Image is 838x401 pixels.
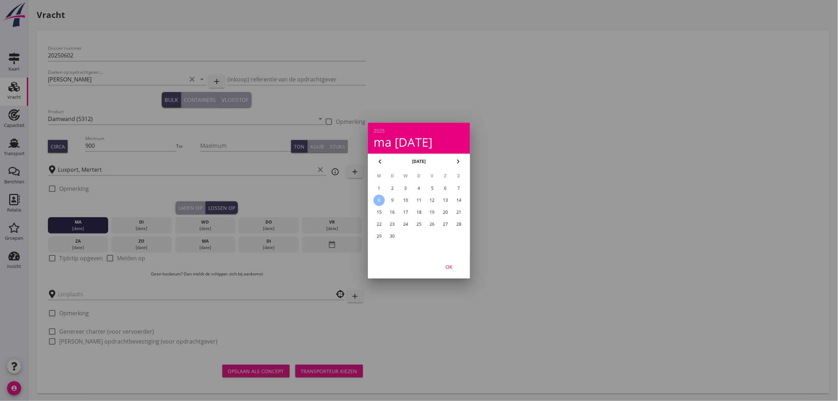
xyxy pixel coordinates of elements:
th: Z [439,170,452,182]
button: 22 [374,219,385,230]
div: OK [439,263,459,270]
button: 14 [453,195,464,206]
button: 20 [440,207,451,218]
button: 16 [387,207,398,218]
button: 11 [413,195,425,206]
button: 17 [400,207,411,218]
button: 5 [427,183,438,194]
th: D [386,170,399,182]
button: 30 [387,231,398,242]
button: 26 [427,219,438,230]
button: 3 [400,183,411,194]
button: 2 [387,183,398,194]
button: 9 [387,195,398,206]
button: 1 [374,183,385,194]
button: 23 [387,219,398,230]
button: 7 [453,183,464,194]
button: OK [433,260,464,273]
button: 19 [427,207,438,218]
th: W [399,170,412,182]
button: 12 [427,195,438,206]
button: 27 [440,219,451,230]
button: 28 [453,219,464,230]
th: M [373,170,386,182]
button: 29 [374,231,385,242]
button: 15 [374,207,385,218]
div: 2025 [374,128,464,133]
div: ma [DATE] [374,136,464,148]
th: Z [452,170,465,182]
button: 6 [440,183,451,194]
i: chevron_right [454,157,462,166]
button: 25 [413,219,425,230]
i: chevron_left [376,157,384,166]
th: V [426,170,439,182]
th: D [413,170,425,182]
button: 24 [400,219,411,230]
button: 10 [400,195,411,206]
button: 13 [440,195,451,206]
button: 4 [413,183,425,194]
button: [DATE] [410,156,428,167]
button: 18 [413,207,425,218]
button: 8 [374,195,385,206]
button: 21 [453,207,464,218]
